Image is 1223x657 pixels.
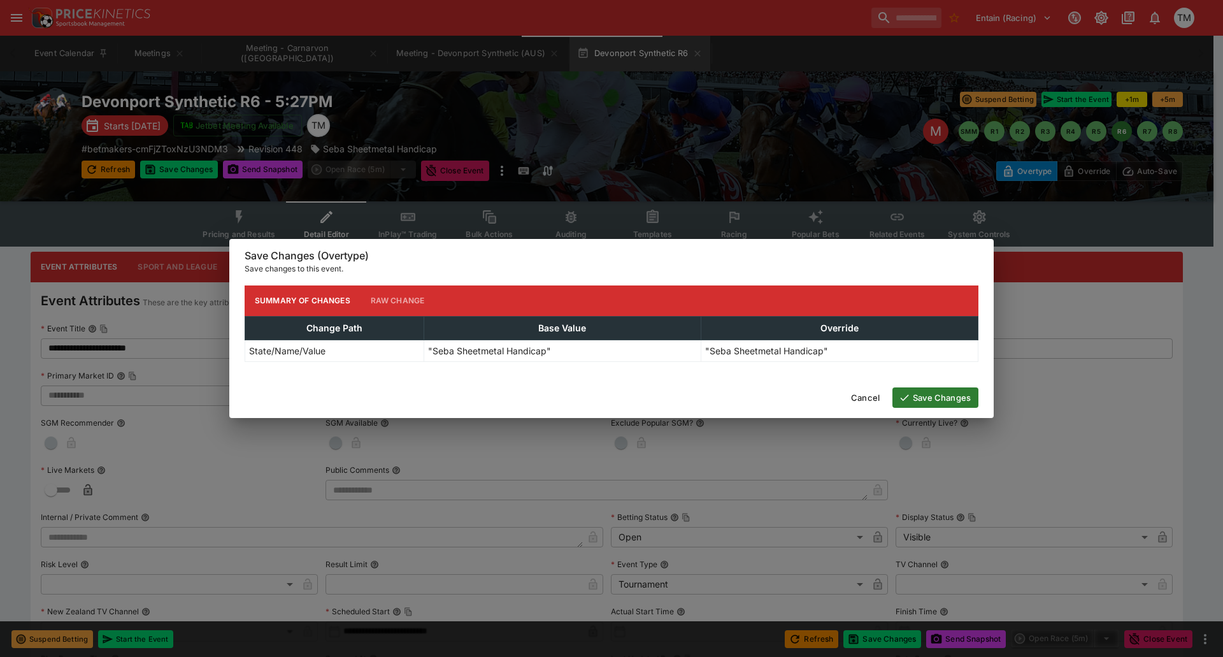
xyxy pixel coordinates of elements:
[843,387,887,408] button: Cancel
[245,249,978,263] h6: Save Changes (Overtype)
[249,344,325,357] p: State/Name/Value
[245,316,424,340] th: Change Path
[245,263,978,275] p: Save changes to this event.
[424,316,701,340] th: Base Value
[701,340,978,361] td: "Seba Sheetmetal Handicap"
[361,285,435,316] button: Raw Change
[701,316,978,340] th: Override
[245,285,361,316] button: Summary of Changes
[892,387,978,408] button: Save Changes
[424,340,701,361] td: "Seba Sheetmetal Handicap"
